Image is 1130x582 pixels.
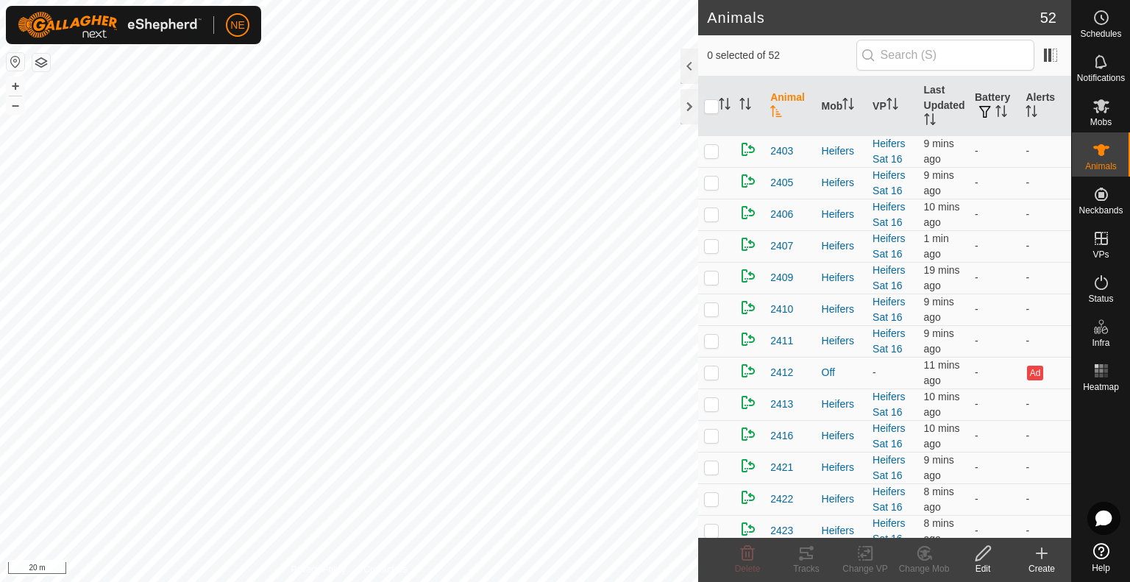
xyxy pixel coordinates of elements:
span: 2409 [770,270,793,285]
div: Heifers [822,302,861,317]
td: - [1020,230,1071,262]
span: 16 Aug 2025, 10:29 am [924,359,960,386]
td: - [969,294,1020,325]
app-display-virtual-paddock-transition: - [873,366,876,378]
button: Map Layers [32,54,50,71]
th: Animal [764,77,815,136]
th: Mob [816,77,867,136]
span: Mobs [1090,118,1112,127]
td: - [1020,515,1071,547]
input: Search (S) [856,40,1034,71]
div: Heifers [822,491,861,507]
span: Animals [1085,162,1117,171]
td: - [969,420,1020,452]
td: - [1020,452,1071,483]
td: - [969,452,1020,483]
span: Infra [1092,338,1109,347]
span: NE [230,18,244,33]
span: VPs [1092,250,1109,259]
span: 16 Aug 2025, 10:31 am [924,517,954,544]
td: - [969,262,1020,294]
span: 52 [1040,7,1056,29]
div: Off [822,365,861,380]
a: Heifers Sat 16 [873,517,905,544]
span: Delete [735,564,761,574]
td: - [1020,294,1071,325]
img: returning on [739,204,757,221]
div: Create [1012,562,1071,575]
a: Privacy Policy [291,563,347,576]
div: Change Mob [895,562,953,575]
td: - [969,515,1020,547]
span: 16 Aug 2025, 10:31 am [924,486,954,513]
img: returning on [739,457,757,475]
td: - [1020,483,1071,515]
div: Heifers [822,270,861,285]
span: 2407 [770,238,793,254]
button: Reset Map [7,53,24,71]
img: returning on [739,235,757,253]
span: Schedules [1080,29,1121,38]
img: returning on [739,489,757,506]
div: Change VP [836,562,895,575]
span: Help [1092,564,1110,572]
td: - [969,388,1020,420]
span: 2421 [770,460,793,475]
td: - [969,325,1020,357]
span: 16 Aug 2025, 10:20 am [924,264,960,291]
img: returning on [739,520,757,538]
a: Heifers Sat 16 [873,169,905,196]
p-sorticon: Activate to sort [770,107,782,119]
a: Help [1072,537,1130,578]
span: Heatmap [1083,383,1119,391]
td: - [969,230,1020,262]
span: 16 Aug 2025, 10:38 am [924,233,949,260]
h2: Animals [707,9,1040,26]
img: returning on [739,172,757,190]
div: Heifers [822,333,861,349]
span: 2416 [770,428,793,444]
a: Contact Us [363,563,407,576]
div: Heifers [822,175,861,191]
td: - [1020,325,1071,357]
td: - [1020,388,1071,420]
div: Tracks [777,562,836,575]
span: 0 selected of 52 [707,48,856,63]
span: 16 Aug 2025, 10:29 am [924,422,960,450]
a: Heifers Sat 16 [873,201,905,228]
th: VP [867,77,917,136]
span: 2423 [770,523,793,539]
p-sorticon: Activate to sort [719,100,731,112]
span: Notifications [1077,74,1125,82]
a: Heifers Sat 16 [873,327,905,355]
img: returning on [739,330,757,348]
img: returning on [739,299,757,316]
span: 16 Aug 2025, 10:30 am [924,296,954,323]
p-sorticon: Activate to sort [842,100,854,112]
a: Heifers Sat 16 [873,233,905,260]
button: – [7,96,24,114]
div: Heifers [822,397,861,412]
span: 2412 [770,365,793,380]
th: Last Updated [918,77,969,136]
span: 2403 [770,143,793,159]
span: 16 Aug 2025, 10:31 am [924,138,954,165]
img: returning on [739,362,757,380]
img: returning on [739,141,757,158]
span: 16 Aug 2025, 10:29 am [924,201,960,228]
span: 2411 [770,333,793,349]
span: Status [1088,294,1113,303]
button: + [7,77,24,95]
a: Heifers Sat 16 [873,264,905,291]
td: - [969,199,1020,230]
a: Heifers Sat 16 [873,296,905,323]
div: Heifers [822,207,861,222]
p-sorticon: Activate to sort [886,100,898,112]
img: Gallagher Logo [18,12,202,38]
img: returning on [739,394,757,411]
span: Neckbands [1079,206,1123,215]
td: - [1020,199,1071,230]
div: Heifers [822,523,861,539]
img: returning on [739,425,757,443]
span: 2406 [770,207,793,222]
